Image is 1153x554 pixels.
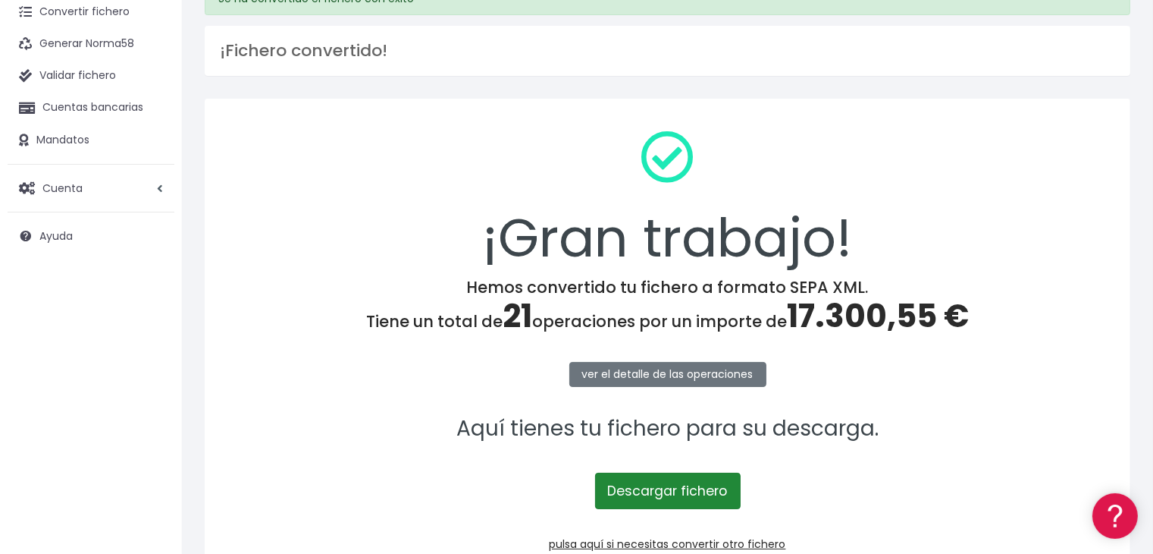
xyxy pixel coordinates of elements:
a: Descargar fichero [595,473,741,509]
span: Ayuda [39,228,73,244]
h4: Hemos convertido tu fichero a formato SEPA XML. Tiene un total de operaciones por un importe de [224,278,1111,335]
a: Cuentas bancarias [8,92,174,124]
p: Aquí tienes tu fichero para su descarga. [224,412,1111,446]
a: ver el detalle de las operaciones [569,362,766,387]
h3: ¡Fichero convertido! [220,41,1115,61]
a: Mandatos [8,124,174,156]
a: pulsa aquí si necesitas convertir otro fichero [550,537,786,552]
a: Cuenta [8,172,174,204]
a: Validar fichero [8,60,174,92]
a: Generar Norma58 [8,28,174,60]
span: 17.300,55 € [787,294,969,338]
div: ¡Gran trabajo! [224,118,1111,278]
span: 21 [503,294,532,338]
a: Ayuda [8,220,174,252]
span: Cuenta [42,180,83,195]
